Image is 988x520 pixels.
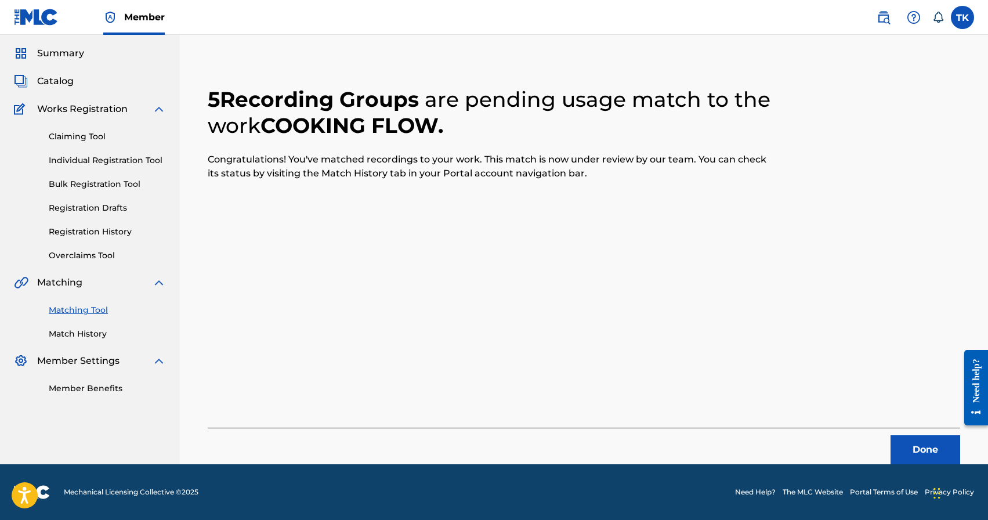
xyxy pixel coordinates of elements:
div: Help [902,6,925,29]
a: Registration History [49,226,166,238]
button: Done [891,435,960,464]
a: Member Benefits [49,382,166,395]
img: Summary [14,46,28,60]
span: Member Settings [37,354,120,368]
img: search [877,10,891,24]
span: Summary [37,46,84,60]
img: help [907,10,921,24]
a: Registration Drafts [49,202,166,214]
img: Catalog [14,74,28,88]
p: Congratulations! You've matched recordings to your work. This match is now under review by our te... [208,153,772,180]
a: Match History [49,328,166,340]
iframe: Chat Widget [930,464,988,520]
img: MLC Logo [14,9,59,26]
img: Works Registration [14,102,29,116]
img: Member Settings [14,354,28,368]
a: Need Help? [735,487,776,497]
iframe: Resource Center [956,341,988,434]
a: Privacy Policy [925,487,974,497]
img: expand [152,276,166,290]
a: CatalogCatalog [14,74,74,88]
img: Matching [14,276,28,290]
a: Overclaims Tool [49,250,166,262]
div: Перетащить [933,476,940,511]
a: SummarySummary [14,46,84,60]
a: Claiming Tool [49,131,166,143]
h2: 5 Recording Groups COOKING FLOW . [208,86,772,139]
span: Catalog [37,74,74,88]
span: Mechanical Licensing Collective © 2025 [64,487,198,497]
img: Top Rightsholder [103,10,117,24]
img: expand [152,354,166,368]
div: Notifications [932,12,944,23]
span: Matching [37,276,82,290]
div: User Menu [951,6,974,29]
a: Bulk Registration Tool [49,178,166,190]
img: expand [152,102,166,116]
div: Виджет чата [930,464,988,520]
a: Individual Registration Tool [49,154,166,167]
a: Portal Terms of Use [850,487,918,497]
a: Matching Tool [49,304,166,316]
a: Public Search [872,6,895,29]
span: Works Registration [37,102,128,116]
span: are pending usage match to the work [208,86,770,138]
a: The MLC Website [783,487,843,497]
img: logo [14,485,50,499]
span: Member [124,10,165,24]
